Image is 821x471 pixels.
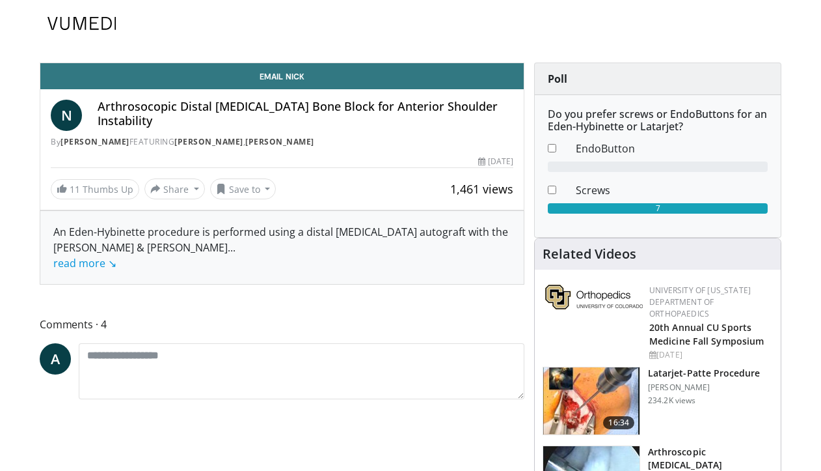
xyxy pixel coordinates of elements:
[649,349,770,361] div: [DATE]
[70,183,80,195] span: 11
[548,203,768,214] div: 7
[47,17,116,30] img: VuMedi Logo
[566,141,777,156] dd: EndoButton
[51,179,139,199] a: 11 Thumbs Up
[649,321,764,347] a: 20th Annual CU Sports Medicine Fall Symposium
[478,156,513,167] div: [DATE]
[548,72,567,86] strong: Poll
[543,367,773,436] a: 16:34 Latarjet-Patte Procedure [PERSON_NAME] 234.2K views
[648,382,760,393] p: [PERSON_NAME]
[648,395,695,406] p: 234.2K views
[40,343,71,375] a: A
[566,182,777,198] dd: Screws
[40,316,524,333] span: Comments 4
[649,285,751,319] a: University of [US_STATE] Department of Orthopaedics
[174,136,243,147] a: [PERSON_NAME]
[210,178,276,199] button: Save to
[450,181,513,197] span: 1,461 views
[51,136,513,148] div: By FEATURING ,
[545,285,643,309] img: 355603a8-37da-49b6-856f-e00d7e9307d3.png.150x105_q85_autocrop_double_scale_upscale_version-0.2.png
[603,416,634,429] span: 16:34
[53,224,511,271] div: An Eden-Hybinette procedure is performed using a distal [MEDICAL_DATA] autograft with the [PERSON...
[51,100,82,131] a: N
[40,63,524,89] a: Email Nick
[543,367,639,435] img: 617583_3.png.150x105_q85_crop-smart_upscale.jpg
[548,108,768,133] h6: Do you prefer screws or EndoButtons for an Eden-Hybinette or Latarjet?
[245,136,314,147] a: [PERSON_NAME]
[98,100,513,128] h4: Arthrosocopic Distal [MEDICAL_DATA] Bone Block for Anterior Shoulder Instability
[543,246,636,262] h4: Related Videos
[144,178,205,199] button: Share
[648,367,760,380] h3: Latarjet-Patte Procedure
[53,256,116,270] a: read more ↘
[61,136,129,147] a: [PERSON_NAME]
